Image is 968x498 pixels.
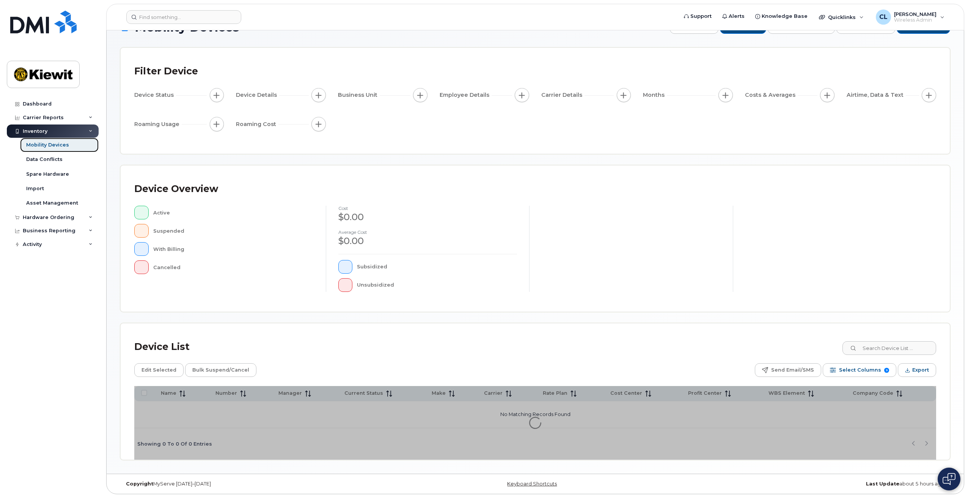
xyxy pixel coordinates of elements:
[134,179,218,199] div: Device Overview
[894,11,937,17] span: [PERSON_NAME]
[135,20,239,34] span: Mobility Devices
[153,224,314,238] div: Suspended
[750,9,813,24] a: Knowledge Base
[674,481,950,487] div: about 5 hours ago
[823,363,896,377] button: Select Columns 9
[134,120,182,128] span: Roaming Usage
[755,363,821,377] button: Send Email/SMS
[153,242,314,256] div: With Billing
[236,91,279,99] span: Device Details
[192,364,249,376] span: Bulk Suspend/Cancel
[134,363,184,377] button: Edit Selected
[134,337,190,357] div: Device List
[141,364,176,376] span: Edit Selected
[507,481,557,487] a: Keyboard Shortcuts
[153,206,314,219] div: Active
[338,211,517,224] div: $0.00
[894,17,937,23] span: Wireless Admin
[541,91,585,99] span: Carrier Details
[338,91,380,99] span: Business Unit
[679,9,717,24] a: Support
[338,230,517,235] h4: Average cost
[134,61,198,81] div: Filter Device
[357,278,517,292] div: Unsubsidized
[153,260,314,274] div: Cancelled
[839,364,881,376] span: Select Columns
[717,9,750,24] a: Alerts
[884,368,889,373] span: 9
[440,91,492,99] span: Employee Details
[357,260,517,274] div: Subsidized
[120,481,397,487] div: MyServe [DATE]–[DATE]
[236,120,278,128] span: Roaming Cost
[943,473,955,485] img: Open chat
[871,9,950,25] div: Cameron LeBeau
[866,481,899,487] strong: Last Update
[898,363,936,377] button: Export
[126,481,153,487] strong: Copyright
[338,235,517,247] div: $0.00
[847,91,906,99] span: Airtime, Data & Text
[912,364,929,376] span: Export
[814,9,869,25] div: Quicklinks
[126,10,241,24] input: Find something...
[729,13,745,20] span: Alerts
[828,14,856,20] span: Quicklinks
[745,91,798,99] span: Costs & Averages
[842,341,936,355] input: Search Device List ...
[338,206,517,211] h4: cost
[771,364,814,376] span: Send Email/SMS
[134,91,176,99] span: Device Status
[643,91,667,99] span: Months
[185,363,256,377] button: Bulk Suspend/Cancel
[879,13,888,22] span: CL
[690,13,712,20] span: Support
[762,13,808,20] span: Knowledge Base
